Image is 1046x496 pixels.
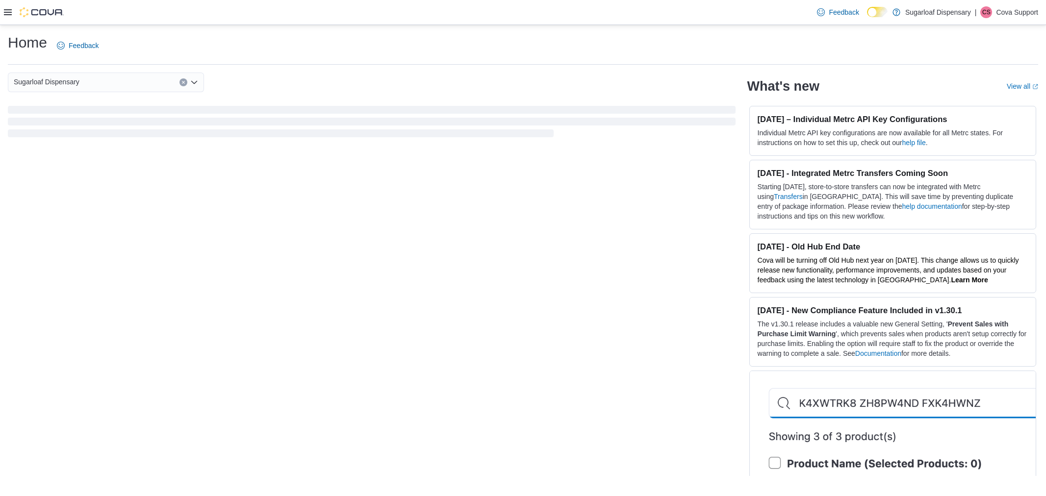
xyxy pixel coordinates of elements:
a: Documentation [855,349,901,357]
img: Cova [20,7,64,17]
span: CS [982,6,991,18]
a: Feedback [813,2,863,22]
a: help documentation [902,202,962,210]
a: Learn More [951,276,988,284]
a: Feedback [53,36,102,55]
p: | [975,6,977,18]
span: Sugarloaf Dispensary [14,76,79,88]
span: Feedback [829,7,859,17]
a: help file [902,139,926,147]
span: Feedback [69,41,99,50]
p: Cova Support [996,6,1038,18]
p: Sugarloaf Dispensary [905,6,971,18]
button: Open list of options [190,78,198,86]
svg: External link [1032,84,1038,90]
h3: [DATE] - Integrated Metrc Transfers Coming Soon [758,168,1028,178]
input: Dark Mode [867,7,888,17]
h2: What's new [747,78,819,94]
span: Cova will be turning off Old Hub next year on [DATE]. This change allows us to quickly release ne... [758,256,1019,284]
p: Individual Metrc API key configurations are now available for all Metrc states. For instructions ... [758,128,1028,148]
p: Starting [DATE], store-to-store transfers can now be integrated with Metrc using in [GEOGRAPHIC_D... [758,182,1028,221]
h3: [DATE] – Individual Metrc API Key Configurations [758,114,1028,124]
p: The v1.30.1 release includes a valuable new General Setting, ' ', which prevents sales when produ... [758,319,1028,358]
h3: [DATE] - New Compliance Feature Included in v1.30.1 [758,305,1028,315]
a: Transfers [774,193,803,200]
span: Loading [8,108,736,139]
strong: Prevent Sales with Purchase Limit Warning [758,320,1009,338]
button: Clear input [179,78,187,86]
h3: [DATE] - Old Hub End Date [758,242,1028,251]
h1: Home [8,33,47,52]
div: Cova Support [980,6,992,18]
a: View allExternal link [1007,82,1038,90]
